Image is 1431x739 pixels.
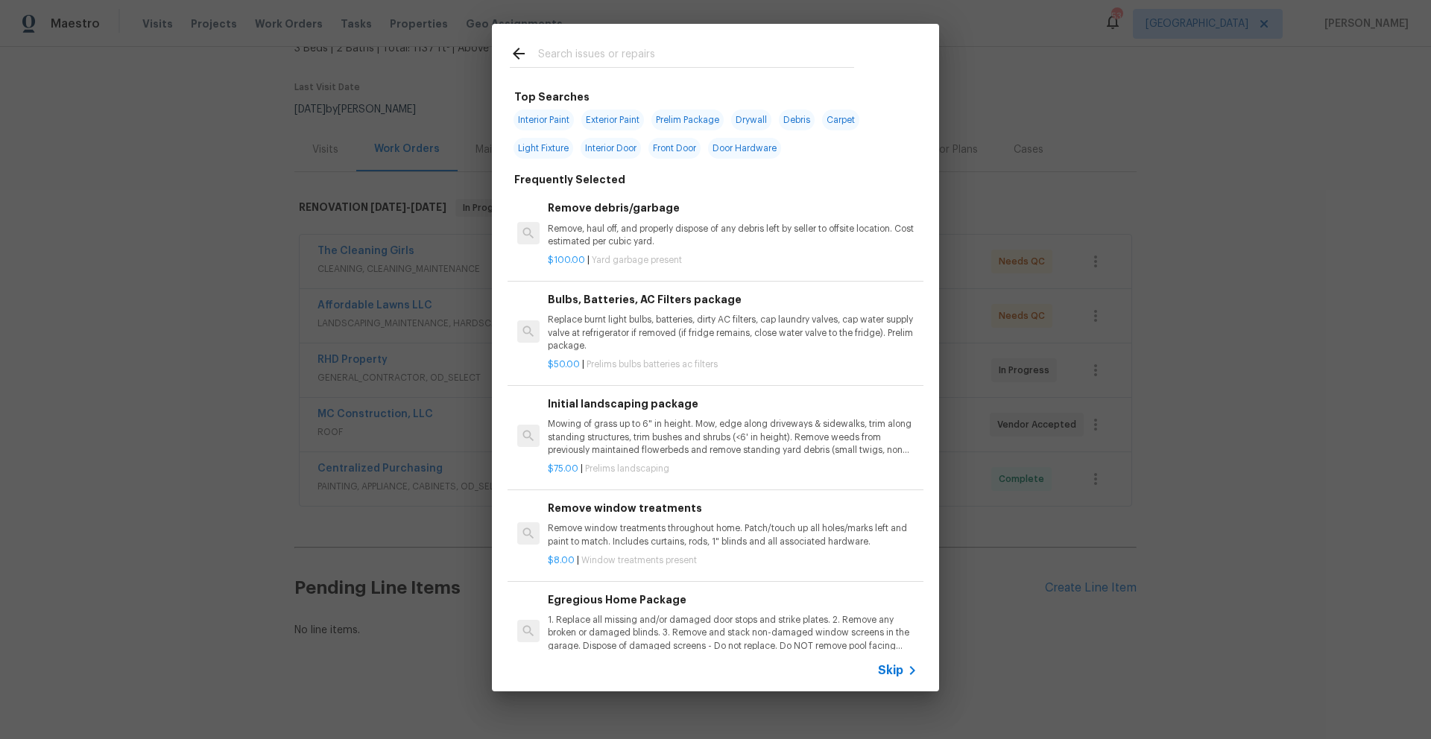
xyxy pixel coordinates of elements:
span: Interior Paint [514,110,574,130]
span: Door Hardware [708,138,781,159]
p: Replace burnt light bulbs, batteries, dirty AC filters, cap laundry valves, cap water supply valv... [548,314,917,352]
span: $75.00 [548,464,578,473]
p: | [548,358,917,371]
span: Drywall [731,110,771,130]
span: Prelim Package [651,110,724,130]
span: Front Door [648,138,701,159]
p: Remove, haul off, and properly dispose of any debris left by seller to offsite location. Cost est... [548,223,917,248]
span: Debris [779,110,815,130]
span: Carpet [822,110,859,130]
p: | [548,554,917,567]
h6: Top Searches [514,89,590,105]
span: $50.00 [548,360,580,369]
p: Remove window treatments throughout home. Patch/touch up all holes/marks left and paint to match.... [548,522,917,548]
span: $8.00 [548,556,575,565]
span: Yard garbage present [592,256,682,264]
span: Prelims bulbs batteries ac filters [587,360,718,369]
span: Light Fixture [514,138,573,159]
span: Exterior Paint [581,110,644,130]
span: Interior Door [581,138,641,159]
h6: Bulbs, Batteries, AC Filters package [548,291,917,308]
p: | [548,463,917,475]
span: Skip [878,663,903,678]
span: $100.00 [548,256,585,264]
h6: Egregious Home Package [548,591,917,608]
span: Window treatments present [581,556,697,565]
h6: Remove window treatments [548,500,917,516]
p: Mowing of grass up to 6" in height. Mow, edge along driveways & sidewalks, trim along standing st... [548,418,917,456]
span: Prelims landscaping [585,464,669,473]
p: 1. Replace all missing and/or damaged door stops and strike plates. 2. Remove any broken or damag... [548,614,917,652]
h6: Frequently Selected [514,171,625,188]
h6: Initial landscaping package [548,396,917,412]
p: | [548,254,917,267]
h6: Remove debris/garbage [548,200,917,216]
input: Search issues or repairs [538,45,854,67]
